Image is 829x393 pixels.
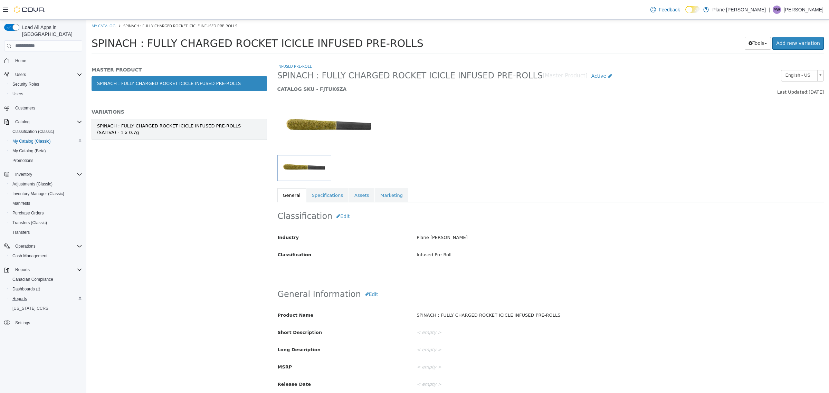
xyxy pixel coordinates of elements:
[15,72,26,77] span: Users
[191,310,236,315] span: Short Description
[288,169,322,183] a: Marketing
[191,84,295,131] img: 150
[12,306,48,311] span: [US_STATE] CCRS
[10,127,57,136] a: Classification (Classic)
[12,266,82,274] span: Reports
[12,91,23,97] span: Users
[10,90,26,98] a: Users
[10,156,36,165] a: Promotions
[15,320,30,326] span: Settings
[10,190,67,198] a: Inventory Manager (Classic)
[10,304,82,313] span: Washington CCRS
[12,210,44,216] span: Purchase Orders
[12,138,51,144] span: My Catalog (Classic)
[15,267,30,272] span: Reports
[12,57,29,65] a: Home
[12,82,39,87] span: Security Roles
[12,230,30,235] span: Transfers
[7,284,85,294] a: Dashboards
[10,90,82,98] span: Users
[10,209,82,217] span: Purchase Orders
[15,119,29,125] span: Catalog
[7,156,85,165] button: Promotions
[325,307,742,319] div: < empty >
[10,190,82,198] span: Inventory Manager (Classic)
[10,228,82,237] span: Transfers
[10,275,82,284] span: Canadian Compliance
[7,218,85,228] button: Transfers (Classic)
[5,57,181,71] a: SPINACH : FULLY CHARGED ROCKET ICICLE INFUSED PRE-ROLLS
[12,277,53,282] span: Canadian Compliance
[648,3,683,17] a: Feedback
[12,158,34,163] span: Promotions
[10,156,82,165] span: Promotions
[10,219,50,227] a: Transfers (Classic)
[12,242,82,250] span: Operations
[191,190,737,203] h2: Classification
[15,105,35,111] span: Customers
[191,362,225,367] span: Release Date
[191,169,220,183] a: General
[12,220,47,226] span: Transfers (Classic)
[10,304,51,313] a: [US_STATE] CCRS
[325,359,742,371] div: < empty >
[325,212,742,224] div: Plane [PERSON_NAME]
[12,266,32,274] button: Reports
[7,304,85,313] button: [US_STATE] CCRS
[10,295,30,303] a: Reports
[10,228,32,237] a: Transfers
[659,6,680,13] span: Feedback
[685,6,700,13] input: Dark Mode
[1,170,85,179] button: Inventory
[11,103,175,116] div: SPINACH : FULLY CHARGED ROCKET ICICLE INFUSED PRE-ROLLS (SATIVA) - 1 x 0.7g
[12,170,35,179] button: Inventory
[10,219,82,227] span: Transfers (Classic)
[10,209,47,217] a: Purchase Orders
[7,208,85,218] button: Purchase Orders
[695,50,728,61] span: English - US
[10,127,82,136] span: Classification (Classic)
[12,70,82,79] span: Users
[275,268,296,281] button: Edit
[10,137,54,145] a: My Catalog (Classic)
[220,169,262,183] a: Specifications
[12,104,82,112] span: Customers
[12,104,38,112] a: Customers
[1,241,85,251] button: Operations
[5,47,181,53] h5: MASTER PRODUCT
[773,6,780,14] span: AW
[325,229,742,241] div: Infused Pre-Roll
[15,243,36,249] span: Operations
[7,89,85,99] button: Users
[658,17,685,30] button: Tools
[12,118,82,126] span: Catalog
[12,170,82,179] span: Inventory
[12,191,64,196] span: Inventory Manager (Classic)
[1,317,85,327] button: Settings
[10,252,50,260] a: Cash Management
[191,44,226,49] a: Infused Pre-Roll
[722,70,737,75] span: [DATE]
[773,6,781,14] div: Auston Wilson
[1,265,85,275] button: Reports
[5,89,181,95] h5: VARIATIONS
[10,80,42,88] a: Security Roles
[191,232,225,238] span: Classification
[10,137,82,145] span: My Catalog (Classic)
[10,180,55,188] a: Adjustments (Classic)
[7,127,85,136] button: Classification (Classic)
[505,54,520,59] span: Active
[191,268,737,281] h2: General Information
[7,136,85,146] button: My Catalog (Classic)
[10,147,49,155] a: My Catalog (Beta)
[769,6,770,14] p: |
[10,199,33,208] a: Manifests
[7,79,85,89] button: Security Roles
[7,275,85,284] button: Canadian Compliance
[7,228,85,237] button: Transfers
[686,17,737,30] a: Add new variation
[10,180,82,188] span: Adjustments (Classic)
[10,285,43,293] a: Dashboards
[12,286,40,292] span: Dashboards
